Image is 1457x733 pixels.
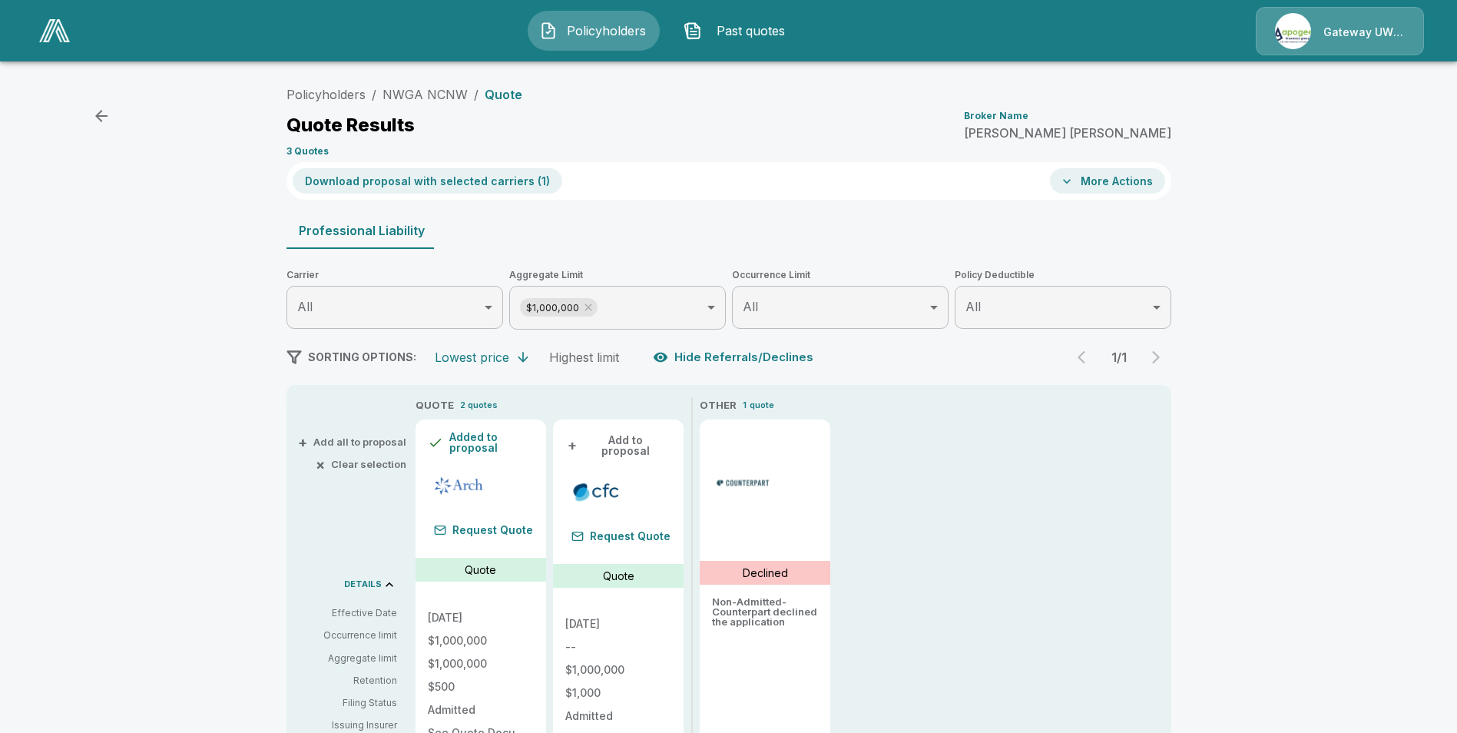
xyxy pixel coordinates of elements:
[435,350,509,365] div: Lowest price
[743,299,758,314] span: All
[428,682,534,692] p: $500
[750,399,774,412] p: quote
[485,88,522,101] p: Quote
[650,343,820,372] button: Hide Referrals/Declines
[712,597,818,627] p: Non-Admitted - Counterpart declined the application
[964,111,1028,121] p: Broker Name
[299,718,397,732] p: Issuing Insurer
[316,459,325,469] span: ×
[732,267,949,283] span: Occurrence Limit
[955,267,1171,283] span: Policy Deductible
[298,437,307,447] span: +
[708,22,793,40] span: Past quotes
[299,696,397,710] p: Filing Status
[460,399,498,412] p: 2 quotes
[431,474,487,497] img: archmpl
[565,688,671,698] p: $1,000
[299,652,397,665] p: Aggregate limit
[416,398,454,413] p: QUOTE
[286,267,503,283] span: Carrier
[565,711,671,721] p: Admitted
[428,705,534,715] p: Admitted
[465,562,496,578] p: Quote
[684,22,702,40] img: Past quotes Icon
[301,437,406,447] button: +Add all to proposal
[715,471,771,494] img: counterpartmpl
[428,658,534,669] p: $1,000,000
[1050,168,1165,194] button: More Actions
[672,11,804,51] button: Past quotes IconPast quotes
[286,87,366,102] a: Policyholders
[308,350,416,363] span: SORTING OPTIONS:
[286,212,437,249] button: Professional Liability
[372,85,376,104] li: /
[565,432,671,459] button: +Add to proposal
[520,299,585,317] span: $1,000,000
[964,127,1171,139] p: [PERSON_NAME] [PERSON_NAME]
[564,22,648,40] span: Policyholders
[509,267,726,283] span: Aggregate Limit
[344,580,382,589] p: DETAILS
[449,432,534,453] p: Added to proposal
[299,606,397,620] p: Effective Date
[700,398,737,413] p: OTHER
[293,168,562,194] button: Download proposal with selected carriers (1)
[965,299,981,314] span: All
[428,519,539,541] button: Request Quote
[474,85,478,104] li: /
[568,480,624,503] img: cfcmpl
[568,440,577,451] span: +
[286,85,522,104] nav: breadcrumb
[299,629,397,642] p: Occurrence limit
[565,526,677,547] button: Request Quote
[428,612,534,623] p: [DATE]
[539,22,558,40] img: Policyholders Icon
[1104,351,1134,363] p: 1 / 1
[299,674,397,688] p: Retention
[297,299,313,314] span: All
[565,642,671,652] p: --
[520,298,598,317] div: $1,000,000
[286,116,415,134] p: Quote Results
[319,459,406,469] button: ×Clear selection
[743,399,747,412] p: 1
[39,19,70,42] img: AA Logo
[528,11,660,51] button: Policyholders IconPolicyholders
[428,635,534,646] p: $1,000,000
[743,565,788,581] p: Declined
[549,350,619,365] div: Highest limit
[565,665,671,675] p: $1,000,000
[382,87,468,102] a: NWGA NCNW
[565,619,671,629] p: [DATE]
[286,147,329,156] p: 3 Quotes
[603,568,634,584] p: Quote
